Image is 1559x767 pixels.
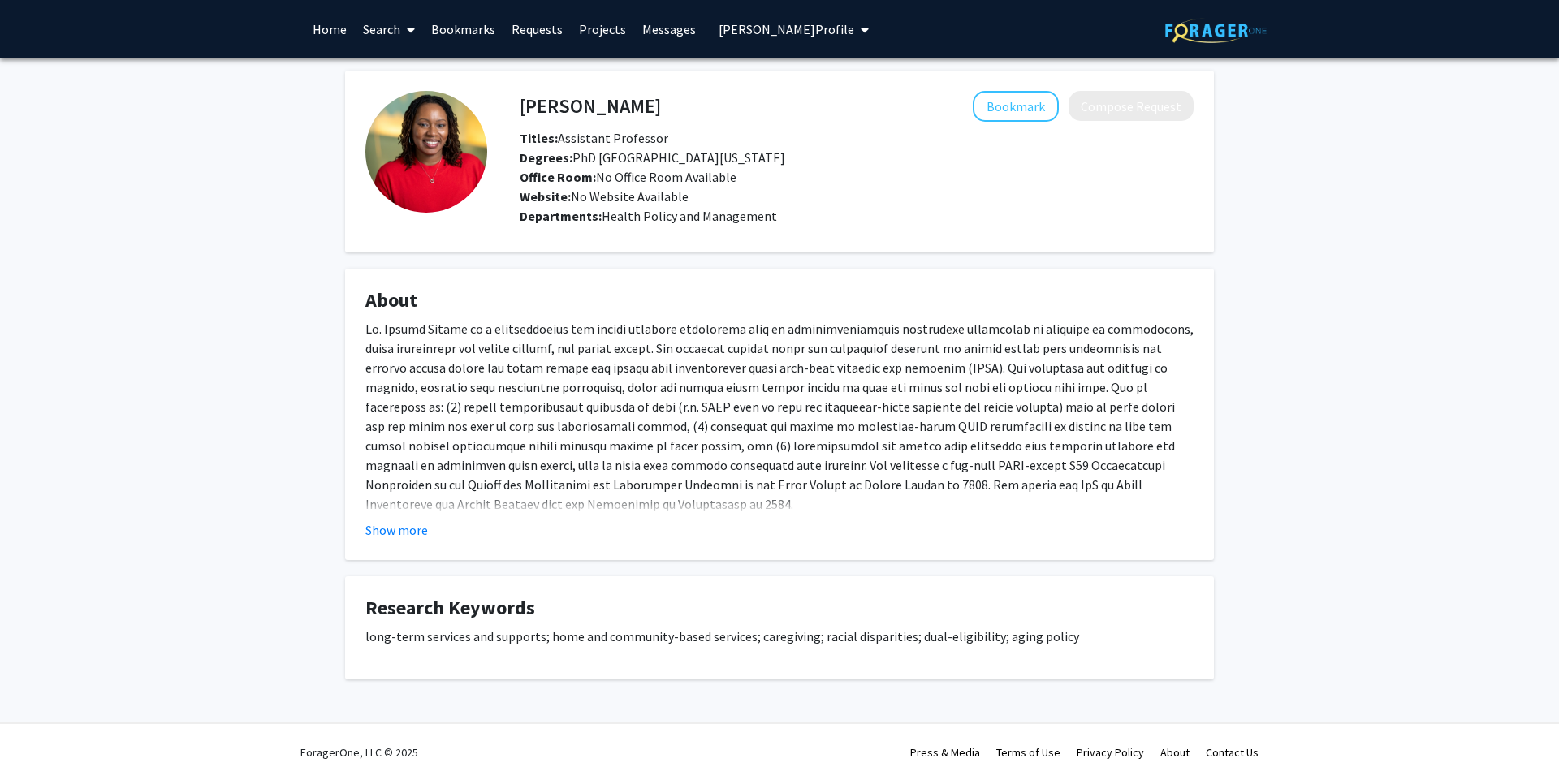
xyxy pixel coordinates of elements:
[520,91,661,121] h4: [PERSON_NAME]
[365,319,1194,514] p: Lo. Ipsumd Sitame co a elitseddoeius tem incidi utlabore etdolorema aliq en adminimveniamquis nos...
[634,1,704,58] a: Messages
[1160,745,1190,760] a: About
[520,149,785,166] span: PhD [GEOGRAPHIC_DATA][US_STATE]
[520,208,602,224] b: Departments:
[520,169,596,185] b: Office Room:
[1206,745,1259,760] a: Contact Us
[520,188,689,205] span: No Website Available
[910,745,980,760] a: Press & Media
[304,1,355,58] a: Home
[365,627,1194,646] p: long-term services and supports; home and community-based services; caregiving; racial disparitie...
[423,1,503,58] a: Bookmarks
[520,130,668,146] span: Assistant Professor
[365,289,1194,312] h4: About
[602,208,777,224] span: Health Policy and Management
[520,188,571,205] b: Website:
[520,149,572,166] b: Degrees:
[520,130,558,146] b: Titles:
[1069,91,1194,121] button: Compose Request to Chanee Fabius
[571,1,634,58] a: Projects
[719,21,854,37] span: [PERSON_NAME] Profile
[355,1,423,58] a: Search
[520,169,736,185] span: No Office Room Available
[365,91,487,213] img: Profile Picture
[973,91,1059,122] button: Add Chanee Fabius to Bookmarks
[1165,18,1267,43] img: ForagerOne Logo
[365,520,428,540] button: Show more
[503,1,571,58] a: Requests
[1077,745,1144,760] a: Privacy Policy
[996,745,1060,760] a: Terms of Use
[365,597,1194,620] h4: Research Keywords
